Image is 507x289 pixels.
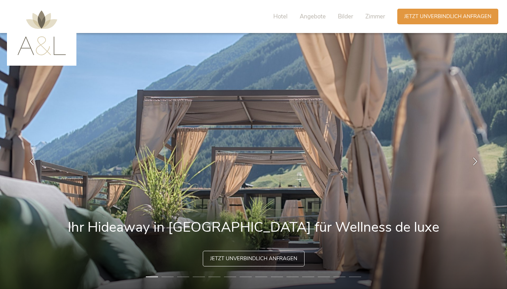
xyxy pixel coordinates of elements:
span: Angebote [300,13,326,20]
img: AMONTI & LUNARIS Wellnessresort [17,10,66,55]
span: Zimmer [365,13,385,20]
span: Jetzt unverbindlich anfragen [210,255,297,262]
span: Jetzt unverbindlich anfragen [404,13,491,20]
span: Bilder [338,13,353,20]
span: Hotel [273,13,288,20]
